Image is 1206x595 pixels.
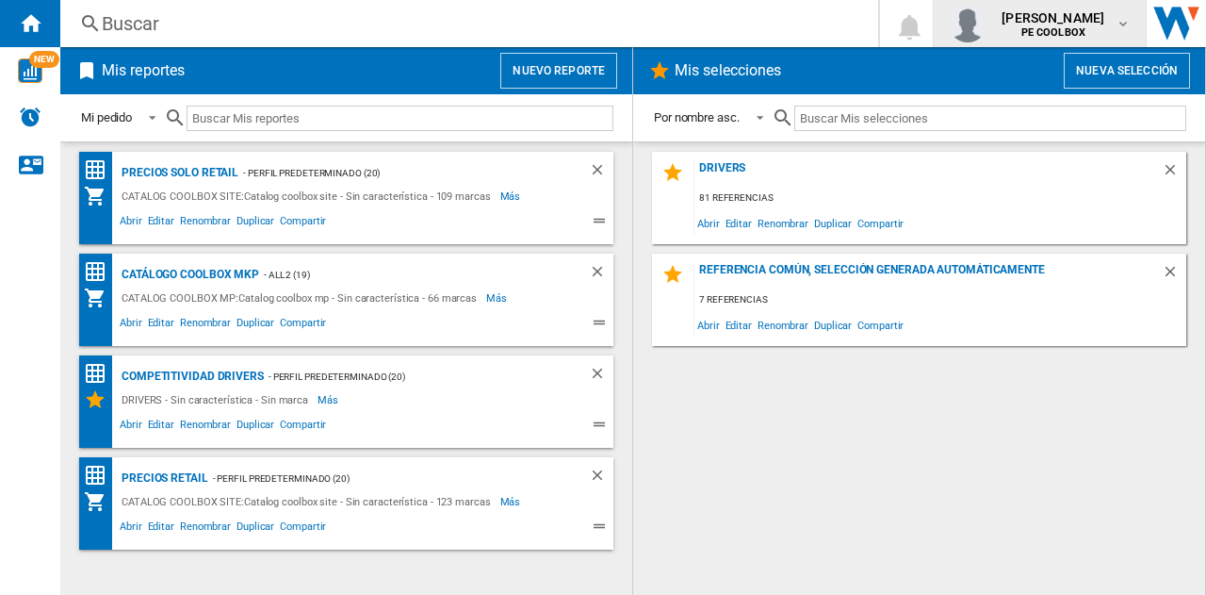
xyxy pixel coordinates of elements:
[589,161,613,185] div: Borrar
[84,260,117,284] div: Matriz de precios
[145,314,177,337] span: Editar
[84,158,117,182] div: Matriz de precios
[117,185,500,207] div: CATALOG COOLBOX SITE:Catalog coolbox site - Sin característica - 109 marcas
[855,312,906,338] span: Compartir
[117,467,208,490] div: PRECIOS RETAIL
[694,187,1186,210] div: 81 referencias
[234,518,277,540] span: Duplicar
[259,263,551,287] div: - ALL 2 (19)
[117,263,259,287] div: Catálogo Coolbox MKP
[84,185,117,207] div: Mi colección
[755,210,811,236] span: Renombrar
[84,464,117,488] div: Matriz de precios
[19,106,41,128] img: alerts-logo.svg
[234,212,277,235] span: Duplicar
[500,490,524,513] span: Más
[500,53,617,89] button: Nuevo reporte
[145,518,177,540] span: Editar
[117,212,145,235] span: Abrir
[694,161,1162,187] div: DRIVERS
[238,161,551,185] div: - Perfil predeterminado (20)
[589,467,613,490] div: Borrar
[187,106,613,131] input: Buscar Mis reportes
[811,312,855,338] span: Duplicar
[177,518,234,540] span: Renombrar
[694,263,1162,289] div: Referencia común, selección generada automáticamente
[723,312,755,338] span: Editar
[84,362,117,386] div: Matriz de precios
[177,314,234,337] span: Renombrar
[589,365,613,388] div: Borrar
[486,287,510,309] span: Más
[145,212,177,235] span: Editar
[208,467,551,490] div: - Perfil predeterminado (20)
[145,416,177,438] span: Editar
[589,263,613,287] div: Borrar
[117,388,318,411] div: DRIVERS - Sin característica - Sin marca
[1021,26,1085,39] b: PE COOLBOX
[1162,161,1186,187] div: Borrar
[81,110,132,124] div: Mi pedido
[1162,263,1186,289] div: Borrar
[949,5,986,42] img: profile.jpg
[117,365,264,388] div: COMPETITIVIDAD DRIVERS
[671,53,786,89] h2: Mis selecciones
[755,312,811,338] span: Renombrar
[117,416,145,438] span: Abrir
[117,161,238,185] div: PRECIOS SOLO RETAIL
[277,212,329,235] span: Compartir
[654,110,740,124] div: Por nombre asc.
[84,287,117,309] div: Mi colección
[18,58,42,83] img: wise-card.svg
[277,416,329,438] span: Compartir
[277,518,329,540] span: Compartir
[117,490,500,513] div: CATALOG COOLBOX SITE:Catalog coolbox site - Sin característica - 123 marcas
[694,210,723,236] span: Abrir
[855,210,906,236] span: Compartir
[811,210,855,236] span: Duplicar
[500,185,524,207] span: Más
[318,388,341,411] span: Más
[117,518,145,540] span: Abrir
[694,289,1186,312] div: 7 referencias
[234,416,277,438] span: Duplicar
[234,314,277,337] span: Duplicar
[177,212,234,235] span: Renombrar
[102,10,829,37] div: Buscar
[29,51,59,68] span: NEW
[1002,8,1104,27] span: [PERSON_NAME]
[694,312,723,338] span: Abrir
[277,314,329,337] span: Compartir
[1064,53,1190,89] button: Nueva selección
[723,210,755,236] span: Editar
[84,388,117,411] div: Mis Selecciones
[794,106,1186,131] input: Buscar Mis selecciones
[117,314,145,337] span: Abrir
[98,53,188,89] h2: Mis reportes
[84,490,117,513] div: Mi colección
[177,416,234,438] span: Renombrar
[264,365,551,388] div: - Perfil predeterminado (20)
[117,287,486,309] div: CATALOG COOLBOX MP:Catalog coolbox mp - Sin característica - 66 marcas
